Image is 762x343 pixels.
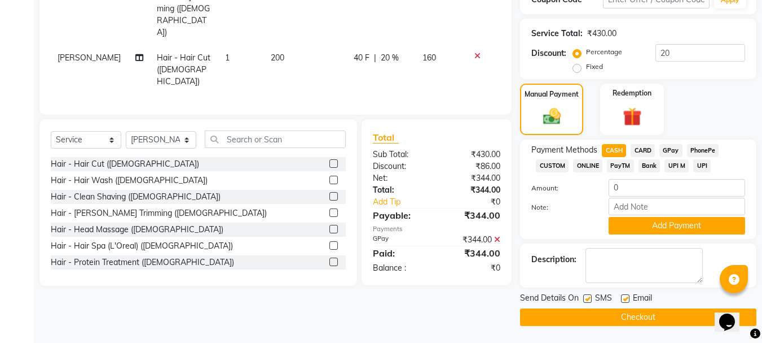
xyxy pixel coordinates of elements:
[437,262,509,274] div: ₹0
[687,144,719,157] span: PhonePe
[437,209,509,222] div: ₹344.00
[225,53,230,63] span: 1
[437,184,509,196] div: ₹344.00
[531,144,597,156] span: Payment Methods
[520,292,579,306] span: Send Details On
[364,234,437,246] div: GPay
[525,89,579,99] label: Manual Payment
[157,53,210,86] span: Hair - Hair Cut ([DEMOGRAPHIC_DATA])
[536,159,569,172] span: CUSTOM
[437,246,509,260] div: ₹344.00
[364,160,437,172] div: Discount:
[523,202,600,212] label: Note:
[437,172,509,184] div: ₹344.00
[586,62,603,72] label: Fixed
[381,52,399,64] span: 20 %
[602,144,626,157] span: CASH
[364,196,448,208] a: Add Tip
[364,172,437,184] div: Net:
[51,191,221,203] div: Hair - Clean Shaving ([DEMOGRAPHIC_DATA])
[437,149,509,160] div: ₹430.00
[364,209,437,222] div: Payable:
[693,159,711,172] span: UPI
[638,159,660,172] span: Bank
[586,47,622,57] label: Percentage
[364,262,437,274] div: Balance :
[422,53,436,63] span: 160
[449,196,509,208] div: ₹0
[51,257,234,268] div: Hair - Protein Treatment ([DEMOGRAPHIC_DATA])
[205,131,346,148] input: Search or Scan
[617,105,648,128] img: _gift.svg
[373,224,500,234] div: Payments
[531,254,576,266] div: Description:
[538,106,566,127] img: _cash.svg
[374,52,376,64] span: |
[607,159,634,172] span: PayTM
[587,28,616,40] div: ₹430.00
[523,183,600,193] label: Amount:
[633,292,652,306] span: Email
[51,224,223,236] div: Hair - Head Massage ([DEMOGRAPHIC_DATA])
[364,184,437,196] div: Total:
[51,207,267,219] div: Hair - [PERSON_NAME] Trimming ([DEMOGRAPHIC_DATA])
[520,309,756,326] button: Checkout
[609,198,745,215] input: Add Note
[664,159,689,172] span: UPI M
[51,240,233,252] div: Hair - Hair Spa (L'Oreal) ([DEMOGRAPHIC_DATA])
[354,52,369,64] span: 40 F
[373,132,399,144] span: Total
[609,179,745,197] input: Amount
[531,28,583,40] div: Service Total:
[659,144,682,157] span: GPay
[613,88,651,98] label: Redemption
[364,149,437,160] div: Sub Total:
[51,158,199,170] div: Hair - Hair Cut ([DEMOGRAPHIC_DATA])
[58,53,121,63] span: [PERSON_NAME]
[437,160,509,172] div: ₹86.00
[51,175,208,186] div: Hair - Hair Wash ([DEMOGRAPHIC_DATA])
[531,47,566,59] div: Discount:
[631,144,655,157] span: CARD
[364,246,437,260] div: Paid:
[595,292,612,306] span: SMS
[715,298,751,332] iframe: chat widget
[437,234,509,246] div: ₹344.00
[609,217,745,235] button: Add Payment
[271,53,284,63] span: 200
[573,159,602,172] span: ONLINE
